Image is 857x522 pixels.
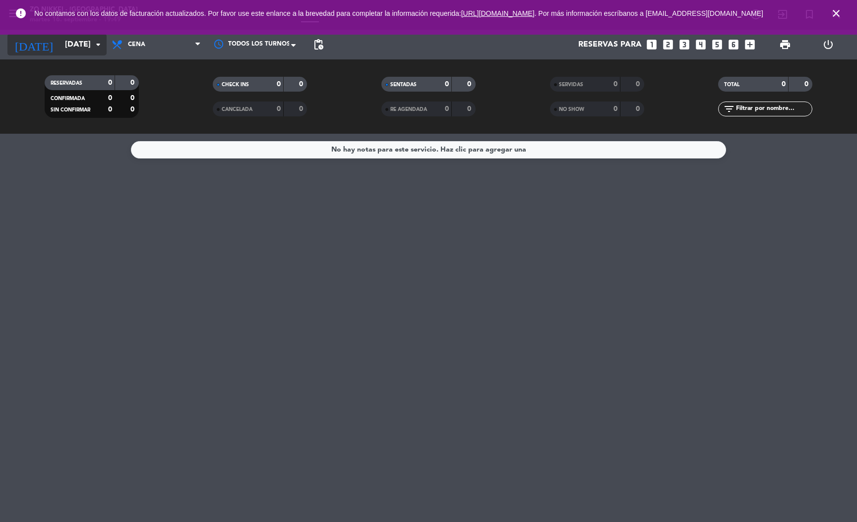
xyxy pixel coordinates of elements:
[723,103,735,115] i: filter_list
[467,81,473,88] strong: 0
[130,79,136,86] strong: 0
[711,38,724,51] i: looks_5
[735,104,812,114] input: Filtrar por nombre...
[299,81,305,88] strong: 0
[222,107,252,112] span: CANCELADA
[299,105,305,112] strong: 0
[108,95,112,102] strong: 0
[613,81,617,88] strong: 0
[108,79,112,86] strong: 0
[461,9,535,17] a: [URL][DOMAIN_NAME]
[51,81,82,86] span: RESERVADAS
[312,39,324,51] span: pending_actions
[724,82,739,87] span: TOTAL
[331,144,526,156] div: No hay notas para este servicio. Haz clic para agregar una
[806,30,850,59] div: LOG OUT
[779,39,791,51] span: print
[804,81,810,88] strong: 0
[130,106,136,113] strong: 0
[390,107,427,112] span: RE AGENDADA
[7,34,60,55] i: [DATE]
[445,105,449,112] strong: 0
[559,82,583,87] span: SERVIDAS
[636,105,642,112] strong: 0
[467,105,473,112] strong: 0
[108,106,112,113] strong: 0
[645,38,658,51] i: looks_one
[228,40,290,50] span: Todos los turnos
[130,95,136,102] strong: 0
[782,81,786,88] strong: 0
[15,7,27,19] i: error
[51,96,85,101] span: CONFIRMADA
[535,9,763,17] a: . Por más información escríbanos a [EMAIL_ADDRESS][DOMAIN_NAME]
[830,7,842,19] i: close
[636,81,642,88] strong: 0
[727,38,740,51] i: looks_6
[578,40,642,50] span: Reservas para
[445,81,449,88] strong: 0
[51,107,90,112] span: SIN CONFIRMAR
[822,39,834,51] i: power_settings_new
[559,107,584,112] span: NO SHOW
[277,81,281,88] strong: 0
[222,82,249,87] span: CHECK INS
[128,41,145,48] span: Cena
[390,82,417,87] span: SENTADAS
[662,38,674,51] i: looks_two
[34,9,763,17] span: No contamos con los datos de facturación actualizados. Por favor use este enlance a la brevedad p...
[678,38,691,51] i: looks_3
[743,38,756,51] i: add_box
[92,39,104,51] i: arrow_drop_down
[613,105,617,112] strong: 0
[277,105,281,112] strong: 0
[694,38,707,51] i: looks_4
